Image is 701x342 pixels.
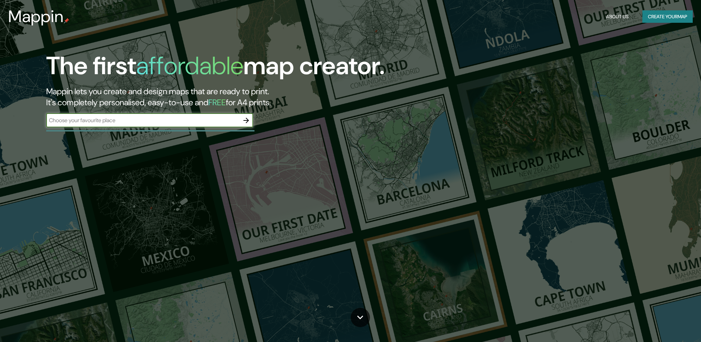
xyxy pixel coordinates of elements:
[642,10,693,23] button: Create yourmap
[8,7,64,26] h3: Mappin
[46,51,385,86] h1: The first map creator.
[46,116,239,124] input: Choose your favourite place
[64,18,69,23] img: mappin-pin
[603,10,631,23] button: About Us
[46,86,397,108] h2: Mappin lets you create and design maps that are ready to print. It's completely personalised, eas...
[136,50,243,82] h1: affordable
[208,97,226,108] h5: FREE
